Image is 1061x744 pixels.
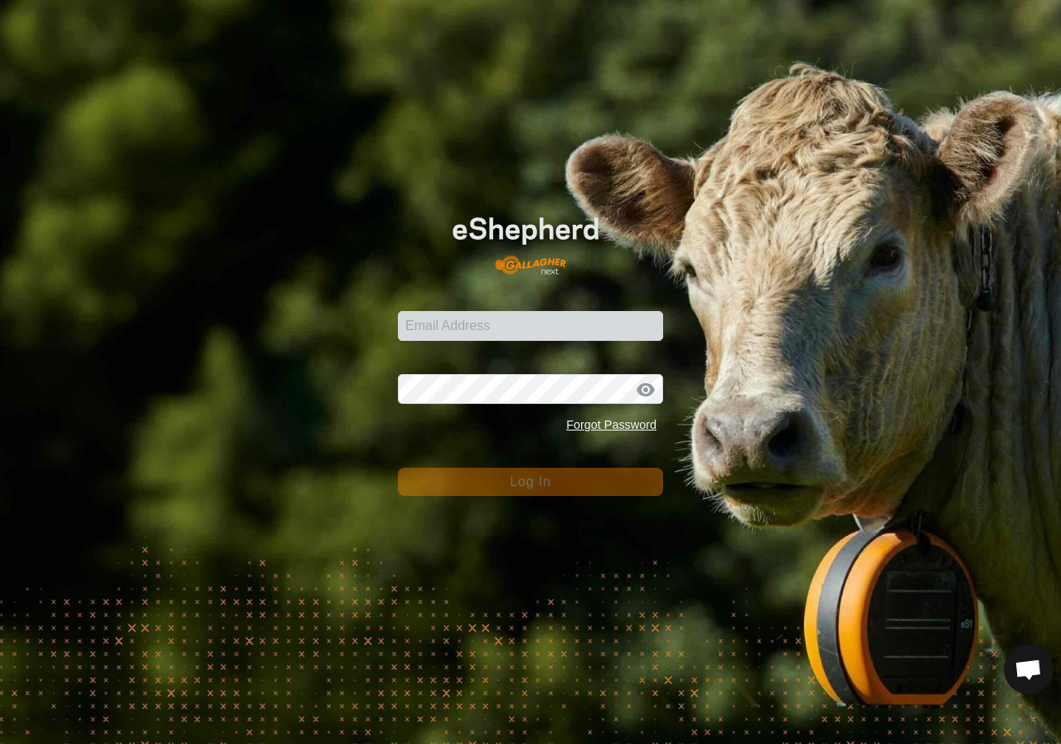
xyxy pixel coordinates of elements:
input: Email Address [398,311,663,341]
span: Log In [510,474,550,489]
div: Open chat [1004,644,1054,694]
button: Log In [398,468,663,496]
img: E-shepherd Logo [424,195,637,285]
a: Forgot Password [566,418,656,431]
